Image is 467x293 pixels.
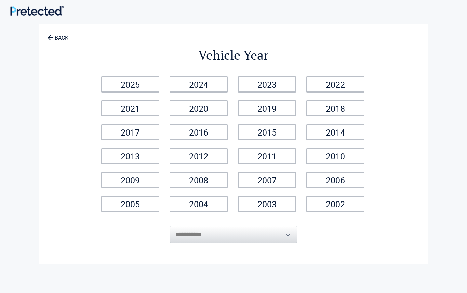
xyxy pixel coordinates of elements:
[101,148,159,164] a: 2013
[306,172,364,187] a: 2006
[306,196,364,211] a: 2002
[306,124,364,140] a: 2014
[170,76,228,92] a: 2024
[238,148,296,164] a: 2011
[238,172,296,187] a: 2007
[238,100,296,116] a: 2019
[238,124,296,140] a: 2015
[306,76,364,92] a: 2022
[101,100,159,116] a: 2021
[170,172,228,187] a: 2008
[101,196,159,211] a: 2005
[306,100,364,116] a: 2018
[10,6,64,16] img: Main Logo
[170,148,228,164] a: 2012
[170,196,228,211] a: 2004
[238,196,296,211] a: 2003
[101,172,159,187] a: 2009
[170,100,228,116] a: 2020
[306,148,364,164] a: 2010
[101,124,159,140] a: 2017
[97,46,370,64] h2: Vehicle Year
[46,29,70,41] a: BACK
[101,76,159,92] a: 2025
[170,124,228,140] a: 2016
[238,76,296,92] a: 2023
